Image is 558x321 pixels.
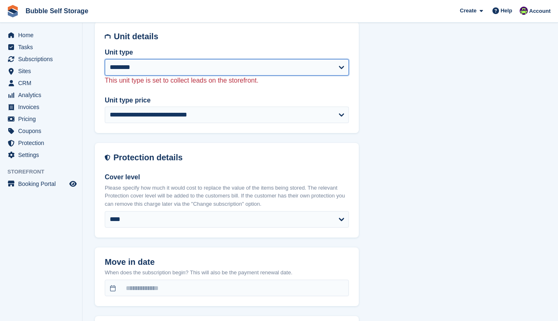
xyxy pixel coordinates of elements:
[4,149,78,161] a: menu
[105,48,349,57] label: Unit type
[4,65,78,77] a: menu
[105,76,349,86] p: This unit type is set to collect leads on the storefront.
[105,184,349,208] p: Please specify how much it would cost to replace the value of the items being stored. The relevan...
[520,7,528,15] img: Tom Gilmore
[113,153,349,162] h2: Protection details
[18,125,68,137] span: Coupons
[18,89,68,101] span: Analytics
[4,53,78,65] a: menu
[4,178,78,190] a: menu
[4,29,78,41] a: menu
[105,269,349,277] p: When does the subscription begin? This will also be the payment renewal date.
[105,257,349,267] h2: Move in date
[18,149,68,161] span: Settings
[529,7,551,15] span: Account
[18,29,68,41] span: Home
[18,137,68,149] span: Protection
[105,172,349,182] label: Cover level
[105,153,110,162] img: insurance-details-icon-731ffda60807649b61249b889ba3c5e2b5c27d34e2e1fb37a309f0fde93ff34a.svg
[4,77,78,89] a: menu
[4,113,78,125] a: menu
[18,77,68,89] span: CRM
[18,41,68,53] span: Tasks
[18,113,68,125] span: Pricing
[4,137,78,149] a: menu
[18,53,68,65] span: Subscriptions
[460,7,476,15] span: Create
[105,32,111,41] img: unit-details-icon-595b0c5c156355b767ba7b61e002efae458ec76ed5ec05730b8e856ff9ea34a9.svg
[4,89,78,101] a: menu
[114,32,349,41] h2: Unit details
[7,168,82,176] span: Storefront
[4,125,78,137] a: menu
[4,41,78,53] a: menu
[7,5,19,17] img: stora-icon-8386f47178a22dfd0bd8f6a31ec36ba5ce8667c1dd55bd0f319d3a0aa187defe.svg
[4,101,78,113] a: menu
[22,4,92,18] a: Bubble Self Storage
[18,65,68,77] span: Sites
[68,179,78,189] a: Preview store
[18,178,68,190] span: Booking Portal
[501,7,512,15] span: Help
[18,101,68,113] span: Invoices
[105,95,349,105] label: Unit type price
